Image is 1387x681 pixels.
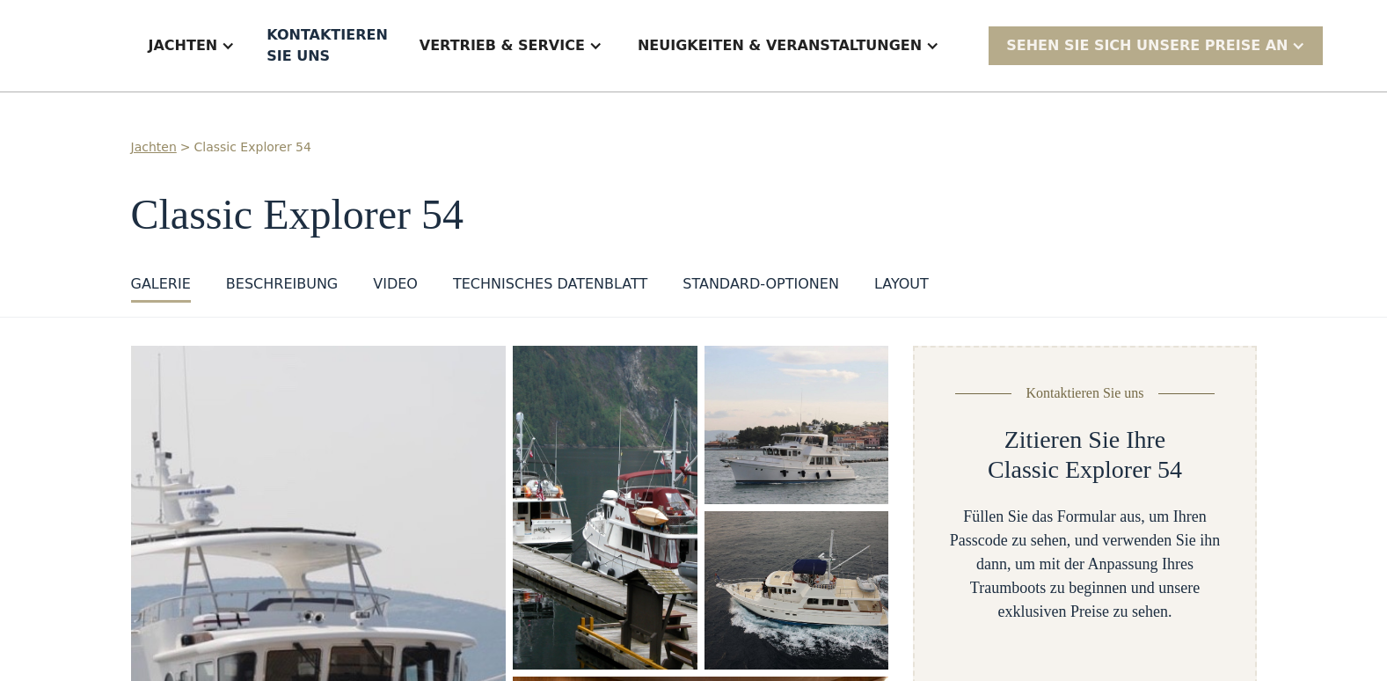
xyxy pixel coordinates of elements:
[131,274,191,295] div: GALERIE
[453,274,647,295] div: Technisches Datenblatt
[874,274,929,303] a: Layout
[943,505,1226,624] div: Füllen Sie das Formular aus, um Ihren Passcode zu sehen, und verwenden Sie ihn dann, um mit der A...
[1006,35,1288,56] div: Sehen Sie sich unsere Preise an
[513,346,697,670] img: 50 Fuß Motoryacht
[513,346,697,670] a: Lightbox öffnen
[988,455,1182,485] h2: Classic Explorer 54
[373,274,418,303] a: VIDEO
[704,346,889,504] img: 50 Fuß Motoryacht
[683,274,839,303] a: Standard-Optionen
[226,274,338,295] div: BESCHREIBUNG
[226,274,338,303] a: BESCHREIBUNG
[989,26,1323,64] div: Sehen Sie sich unsere Preise an
[874,274,929,295] div: Layout
[131,11,253,81] div: Jachten
[704,511,889,670] a: Lightbox öffnen
[683,274,839,295] div: Standard-Optionen
[620,11,957,81] div: Neuigkeiten & VERANSTALTUNGEN
[149,35,218,56] div: Jachten
[402,11,620,81] div: Vertrieb & Service
[453,274,647,303] a: Technisches Datenblatt
[1026,383,1143,404] div: Kontaktieren Sie uns
[194,138,311,157] a: Classic Explorer 54
[131,192,1257,238] h1: Classic Explorer 54
[131,138,177,157] a: Jachten
[638,35,922,56] div: Neuigkeiten & VERANSTALTUNGEN
[373,274,418,295] div: VIDEO
[131,274,191,303] a: GALERIE
[266,25,388,67] div: Kontaktieren Sie uns
[704,511,889,670] img: 50 Fuß Motoryacht
[180,138,191,157] div: >
[420,35,585,56] div: Vertrieb & Service
[1004,425,1165,455] h2: Zitieren Sie Ihre
[704,346,889,504] a: Lightbox öffnen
